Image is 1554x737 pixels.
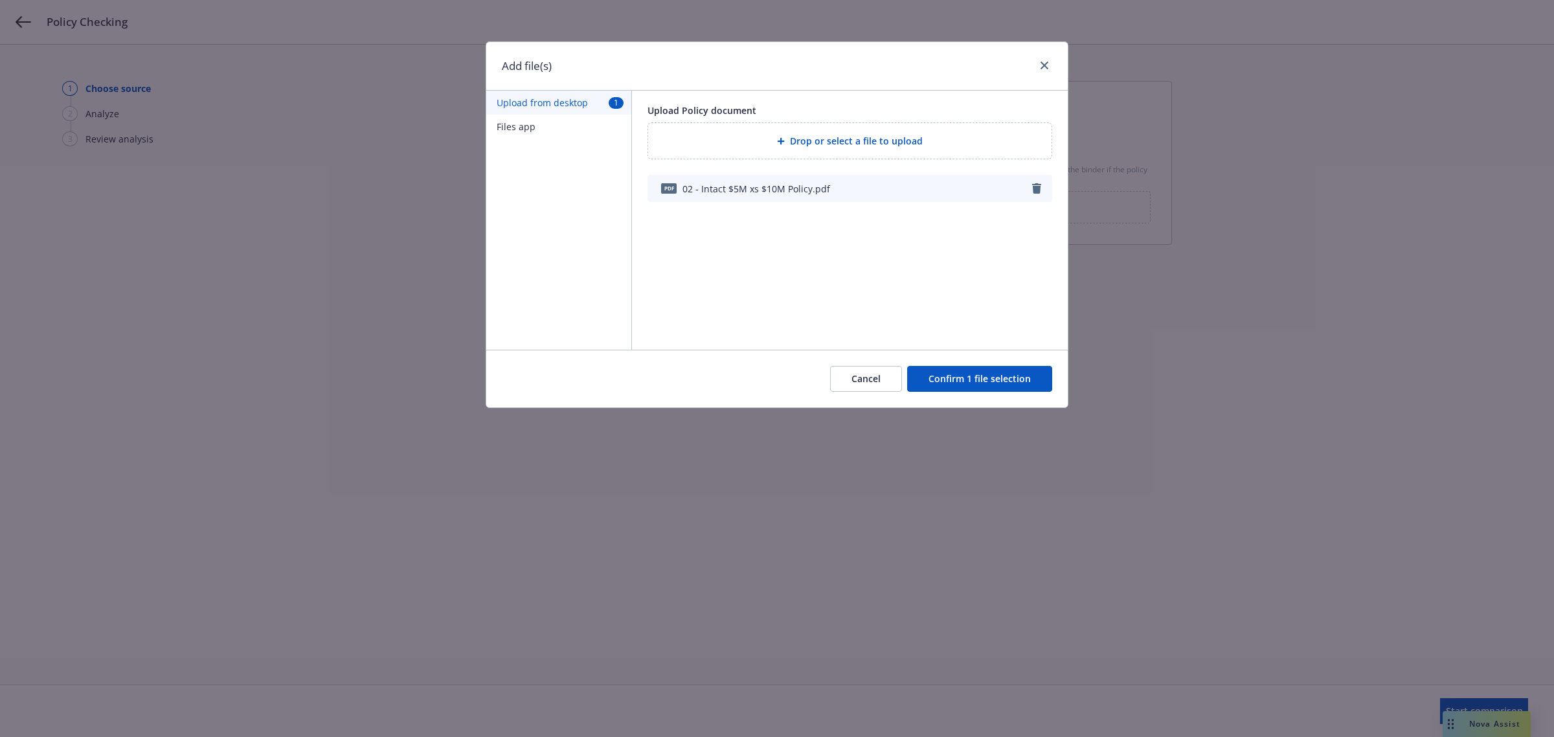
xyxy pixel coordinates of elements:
[790,134,923,148] span: Drop or select a file to upload
[647,104,1052,117] div: Upload Policy document
[502,58,552,74] h1: Add file(s)
[830,366,902,392] button: Cancel
[907,366,1052,392] button: Confirm 1 file selection
[486,115,631,139] button: Files app
[647,122,1052,159] div: Drop or select a file to upload
[1037,58,1052,73] a: close
[609,97,624,108] span: 1
[661,183,677,193] span: pdf
[682,182,830,196] span: 02 - Intact $5M xs $10M Policy.pdf
[486,91,631,115] button: Upload from desktop1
